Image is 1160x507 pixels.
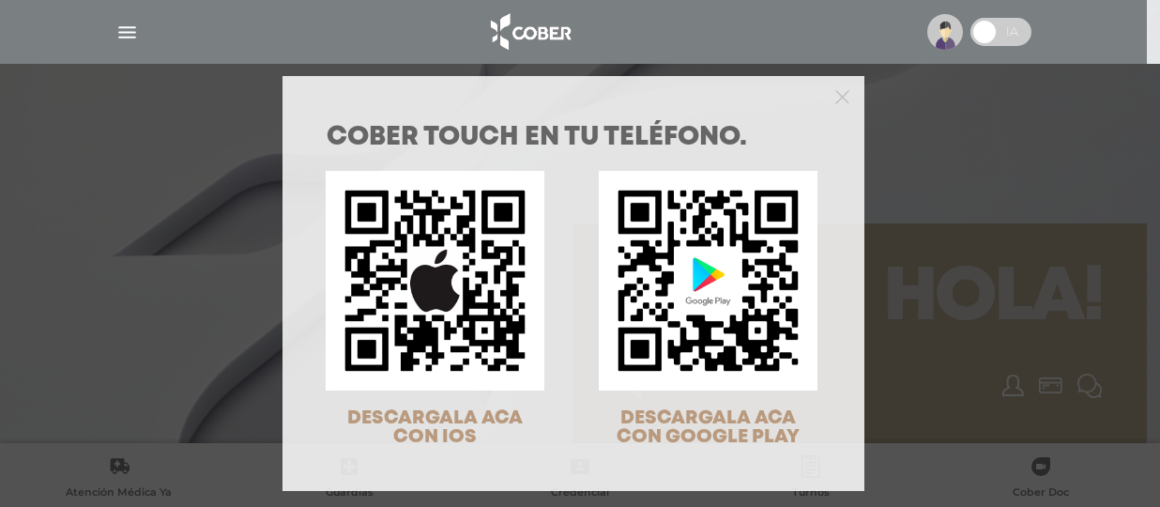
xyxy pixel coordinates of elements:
button: Close [835,87,849,104]
span: DESCARGALA ACA CON GOOGLE PLAY [617,409,800,446]
span: DESCARGALA ACA CON IOS [347,409,523,446]
img: qr-code [599,171,817,390]
img: qr-code [326,171,544,390]
h1: COBER TOUCH en tu teléfono. [327,125,820,151]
